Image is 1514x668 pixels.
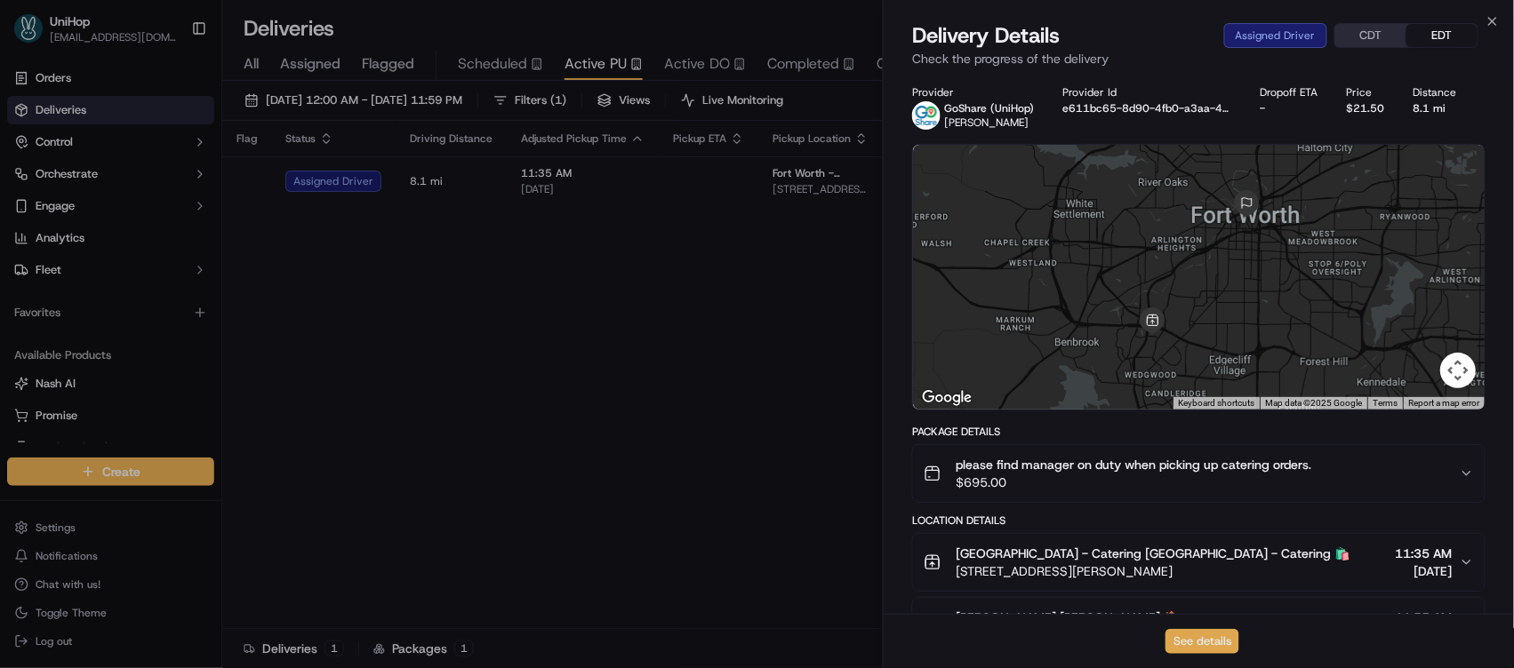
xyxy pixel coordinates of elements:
[302,175,324,196] button: Start new chat
[125,300,215,314] a: Powered byPylon
[1166,629,1239,654] button: See details
[917,386,976,410] a: Open this area in Google Maps (opens a new window)
[912,21,1060,50] span: Delivery Details
[956,545,1350,562] span: [GEOGRAPHIC_DATA] - Catering [GEOGRAPHIC_DATA] - Catering 🛍️
[1178,397,1254,410] button: Keyboard shortcuts
[956,608,1179,626] span: [PERSON_NAME] [PERSON_NAME] 🏠
[1414,85,1457,99] div: Distance
[18,18,53,53] img: Nash
[912,425,1486,439] div: Package Details
[913,598,1485,655] button: [PERSON_NAME] [PERSON_NAME] 🏠11:55 AM
[912,85,1034,99] div: Provider
[917,386,976,410] img: Google
[1347,101,1385,115] div: $21.50
[1347,85,1385,99] div: Price
[956,473,1311,491] span: $695.00
[18,71,324,99] p: Welcome 👋
[944,115,1029,130] span: [PERSON_NAME]
[1396,562,1453,580] span: [DATE]
[36,258,136,275] span: Knowledge Base
[60,187,225,202] div: We're available if you need us!
[18,170,50,202] img: 1736555255976-a54dd68f-1ca7-489b-9aae-adbdc363a1c4
[956,562,1350,580] span: [STREET_ADDRESS][PERSON_NAME]
[912,513,1486,528] div: Location Details
[1408,398,1479,408] a: Report a map error
[1414,101,1457,115] div: 8.1 mi
[11,250,143,282] a: 📗Knowledge Base
[1062,101,1232,115] button: e611bc65-8d90-4fb0-a3aa-401af2a1fb12
[1062,85,1232,99] div: Provider Id
[46,115,320,133] input: Got a question? Start typing here...
[1261,101,1318,115] div: -
[177,301,215,314] span: Pylon
[912,50,1486,68] p: Check the progress of the delivery
[1440,353,1476,388] button: Map camera controls
[1335,24,1406,47] button: CDT
[143,250,292,282] a: 💻API Documentation
[1406,24,1478,47] button: EDT
[168,258,285,275] span: API Documentation
[18,259,32,274] div: 📗
[1265,398,1362,408] span: Map data ©2025 Google
[1396,608,1453,626] span: 11:55 AM
[1396,545,1453,562] span: 11:35 AM
[956,456,1311,473] span: please find manager on duty when picking up catering orders.
[1261,85,1318,99] div: Dropoff ETA
[944,101,1034,115] p: GoShare (UniHop)
[913,534,1485,591] button: [GEOGRAPHIC_DATA] - Catering [GEOGRAPHIC_DATA] - Catering 🛍️[STREET_ADDRESS][PERSON_NAME]11:35 AM...
[60,170,292,187] div: Start new chat
[913,445,1485,502] button: please find manager on duty when picking up catering orders.$695.00
[1373,398,1398,408] a: Terms (opens in new tab)
[150,259,164,274] div: 💻
[912,101,941,130] img: goshare_logo.png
